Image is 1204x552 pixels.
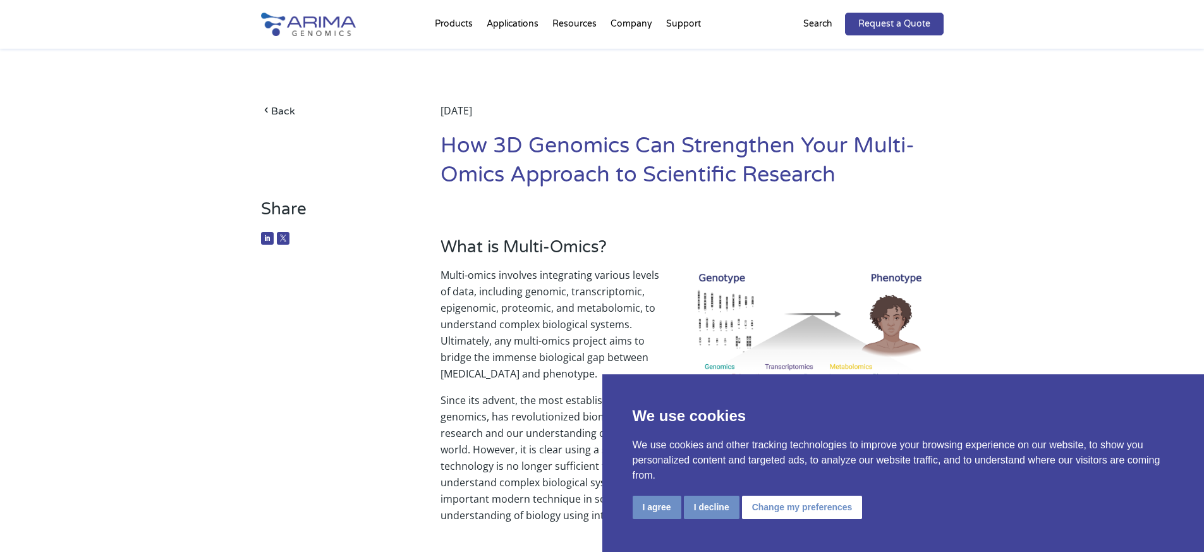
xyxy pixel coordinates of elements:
[742,496,863,519] button: Change my preferences
[633,438,1174,483] p: We use cookies and other tracking technologies to improve your browsing experience on our website...
[441,392,943,524] p: Since its advent, the most established omic, genomics, has revolutionized biomedical research and...
[633,496,681,519] button: I agree
[845,13,944,35] a: Request a Quote
[441,132,943,199] h1: How 3D Genomics Can Strengthen Your Multi-Omics Approach to Scientific Research
[684,496,739,519] button: I decline
[261,199,403,229] h3: Share
[441,267,943,392] p: Multi-omics involves integrating various levels of data, including genomic, transcriptomic, epige...
[261,102,403,120] a: Back
[261,13,356,36] img: Arima-Genomics-logo
[803,16,832,32] p: Search
[441,237,943,267] h3: What is Multi-Omics?
[441,102,943,132] div: [DATE]
[633,405,1174,427] p: We use cookies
